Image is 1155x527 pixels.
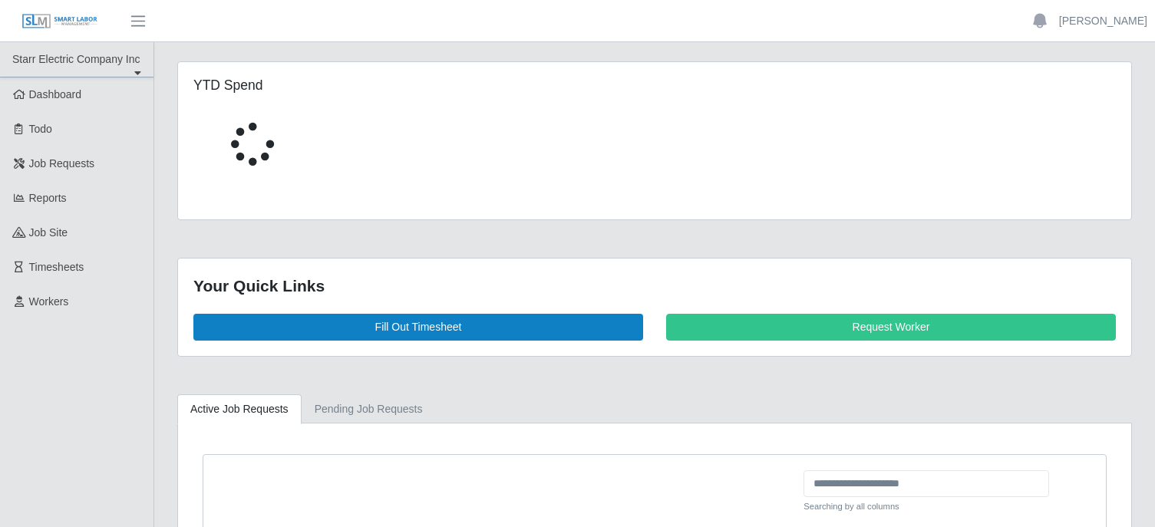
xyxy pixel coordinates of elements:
[29,261,84,273] span: Timesheets
[1059,13,1147,29] a: [PERSON_NAME]
[193,77,486,94] h5: YTD Spend
[29,295,69,308] span: Workers
[29,123,52,135] span: Todo
[193,314,643,341] a: Fill Out Timesheet
[804,500,1049,513] small: Searching by all columns
[177,394,302,424] a: Active Job Requests
[29,88,82,100] span: Dashboard
[193,274,1116,298] div: Your Quick Links
[29,157,95,170] span: Job Requests
[302,394,436,424] a: Pending Job Requests
[666,314,1116,341] a: Request Worker
[29,192,67,204] span: Reports
[21,13,98,30] img: SLM Logo
[29,226,68,239] span: job site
